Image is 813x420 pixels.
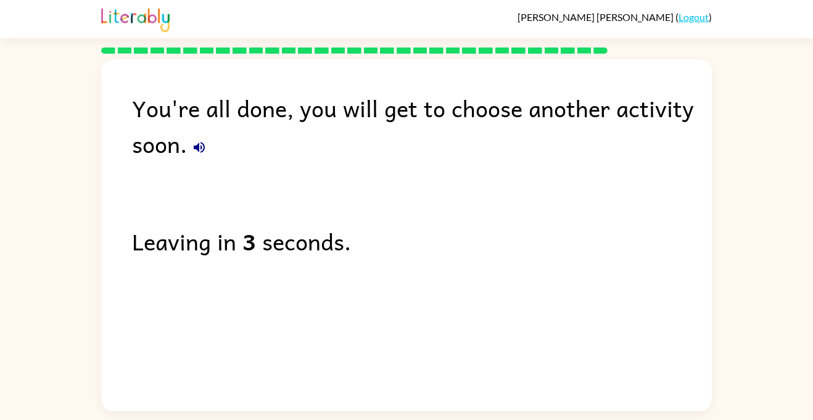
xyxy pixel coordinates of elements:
[242,223,256,259] b: 3
[101,5,170,32] img: Literably
[132,223,712,259] div: Leaving in seconds.
[679,11,709,23] a: Logout
[518,11,712,23] div: ( )
[132,90,712,162] div: You're all done, you will get to choose another activity soon.
[518,11,675,23] span: [PERSON_NAME] [PERSON_NAME]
